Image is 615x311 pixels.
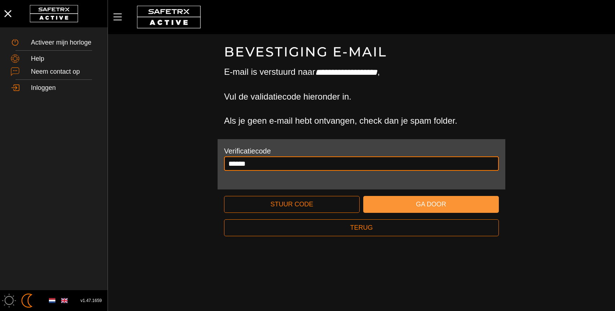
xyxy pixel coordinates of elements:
span: Terug [350,222,373,233]
img: Help.svg [11,54,19,63]
button: Menu [111,9,129,24]
img: en.svg [61,297,68,304]
span: Stuur code [230,199,354,210]
div: Activeer mijn horloge [31,39,97,47]
h1: Bevestiging e-mail [224,44,499,60]
button: Terug [224,219,499,236]
div: Neem contact op [31,68,97,76]
h3: E-mail is verstuurd naar , Vul de validatiecode hieronder in. Als je geen e-mail hebt ontvangen, ... [224,66,499,127]
button: Stuur code [224,196,360,213]
img: ModeDark.svg [20,293,34,308]
button: Ga door [363,196,499,213]
img: nl.svg [49,297,55,304]
img: ContactUs.svg [11,67,19,76]
img: ModeLight.svg [2,293,16,308]
label: Verificatiecode [224,147,271,155]
button: v1.47.1659 [76,295,106,307]
button: Dutch [46,294,58,307]
button: English [58,294,70,307]
div: Inloggen [31,84,97,92]
span: Ga door [369,199,493,210]
span: v1.47.1659 [81,297,102,305]
div: Help [31,55,97,63]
